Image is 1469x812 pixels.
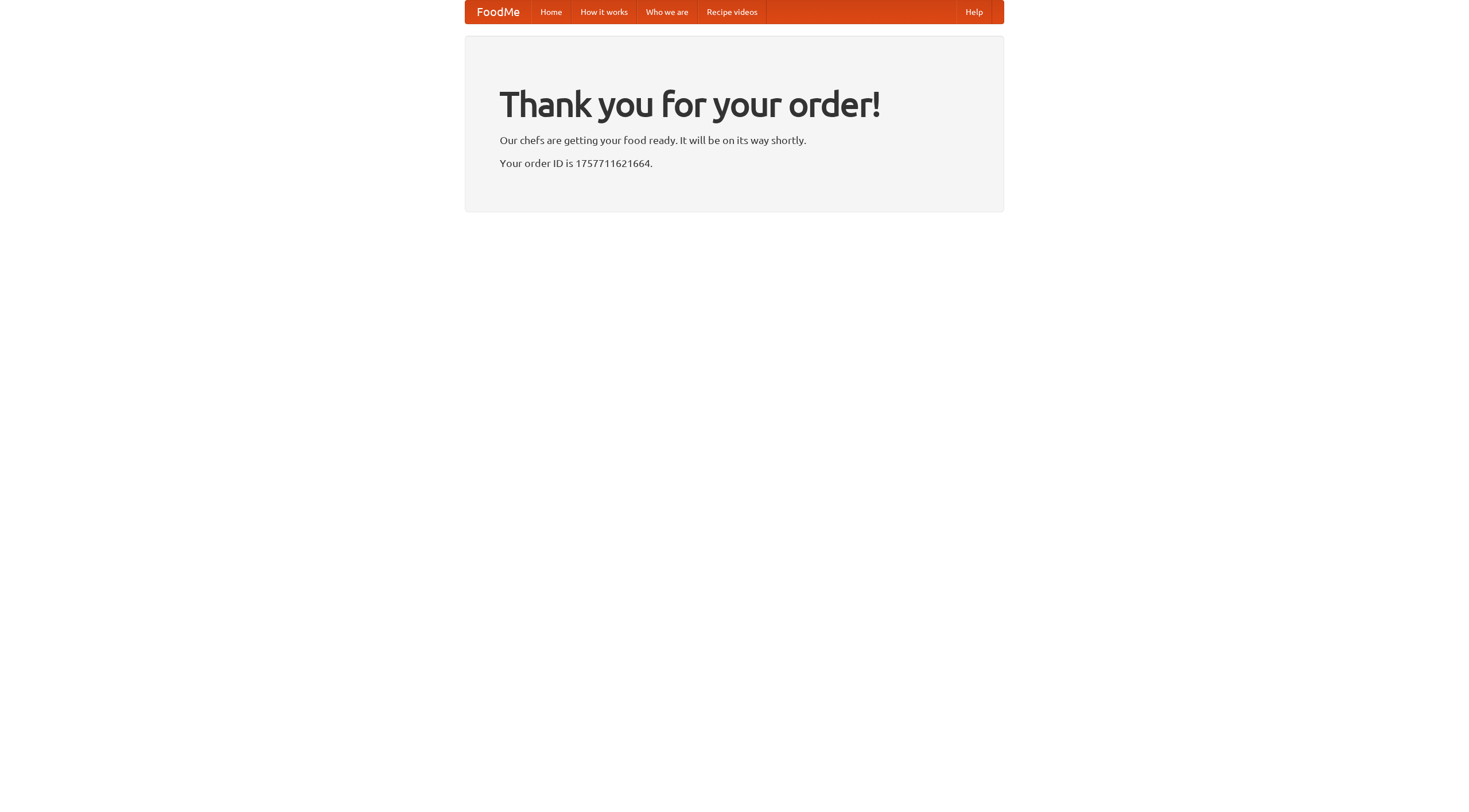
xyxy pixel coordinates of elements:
a: Help [957,1,992,24]
p: Our chefs are getting your food ready. It will be on its way shortly. [500,131,969,149]
p: Your order ID is 1757711621664. [500,154,969,172]
h1: Thank you for your order! [500,76,969,131]
a: FoodMe [465,1,531,24]
a: Who we are [637,1,698,24]
a: Recipe videos [698,1,767,24]
a: How it works [572,1,637,24]
a: Home [531,1,572,24]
